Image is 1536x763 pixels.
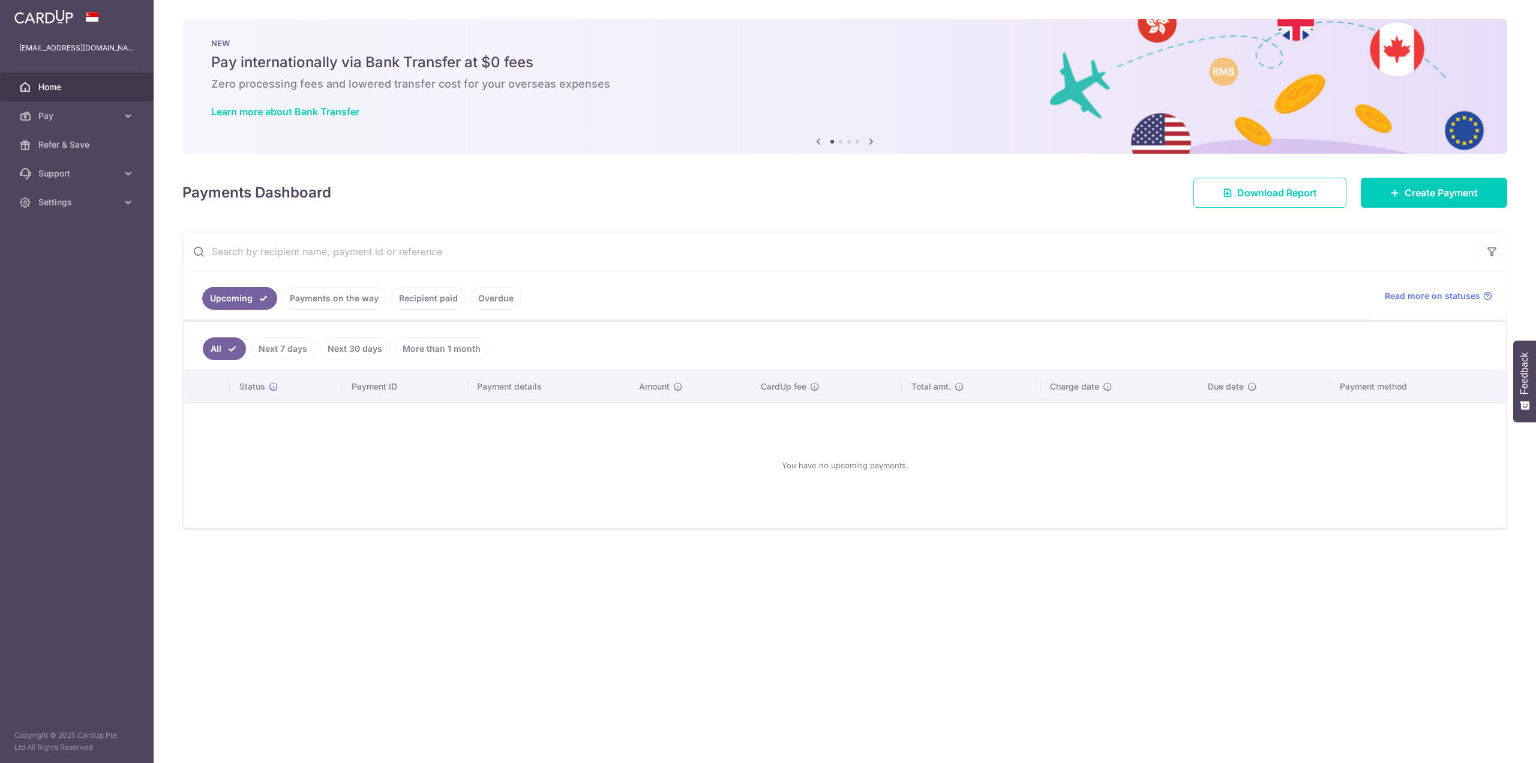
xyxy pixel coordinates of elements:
[211,77,1478,91] h6: Zero processing fees and lowered transfer cost for your overseas expenses
[198,412,1492,518] div: You have no upcoming payments.
[1237,185,1317,200] span: Download Report
[761,381,806,393] span: CardUp fee
[282,287,386,310] a: Payments on the way
[395,337,488,360] a: More than 1 month
[182,19,1507,154] img: Bank transfer banner
[19,42,134,54] p: [EMAIL_ADDRESS][DOMAIN_NAME]
[211,38,1478,48] p: NEW
[38,196,118,208] span: Settings
[182,182,331,204] h4: Payments Dashboard
[1050,381,1099,393] span: Charge date
[38,167,118,179] span: Support
[203,337,246,360] a: All
[1361,178,1507,208] a: Create Payment
[1193,178,1346,208] a: Download Report
[342,371,467,402] th: Payment ID
[211,106,359,118] a: Learn more about Bank Transfer
[470,287,521,310] a: Overdue
[1330,371,1506,402] th: Payment method
[320,337,390,360] a: Next 30 days
[1513,340,1536,422] button: Feedback - Show survey
[38,81,118,93] span: Home
[1385,290,1480,302] span: Read more on statuses
[183,232,1478,271] input: Search by recipient name, payment id or reference
[239,381,265,393] span: Status
[202,287,277,310] a: Upcoming
[1519,352,1530,394] span: Feedback
[391,287,466,310] a: Recipient paid
[14,10,73,24] img: CardUp
[251,337,315,360] a: Next 7 days
[639,381,670,393] span: Amount
[1385,290,1492,302] a: Read more on statuses
[1208,381,1244,393] span: Due date
[467,371,629,402] th: Payment details
[38,110,118,122] span: Pay
[1405,185,1478,200] span: Create Payment
[38,139,118,151] span: Refer & Save
[211,53,1478,72] h5: Pay internationally via Bank Transfer at $0 fees
[911,381,951,393] span: Total amt.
